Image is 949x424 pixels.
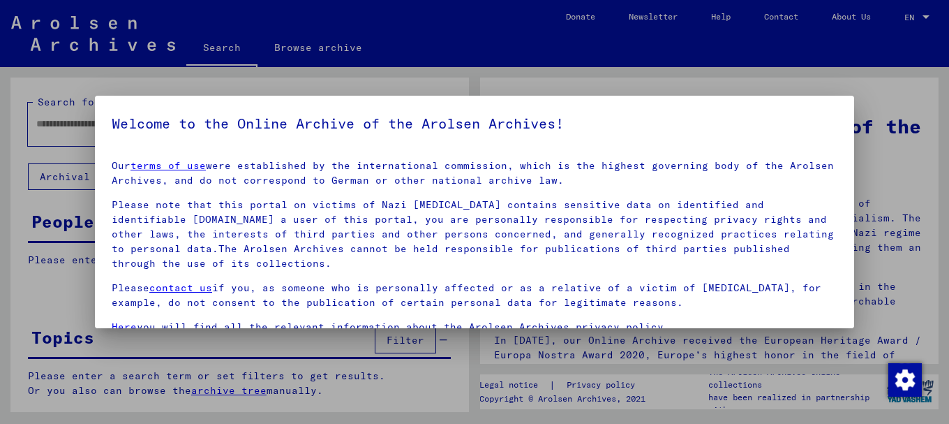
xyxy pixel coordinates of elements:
p: Our were established by the international commission, which is the highest governing body of the ... [112,159,837,188]
p: you will find all the relevant information about the Arolsen Archives privacy policy. [112,320,837,335]
a: contact us [149,282,212,294]
p: Please if you, as someone who is personally affected or as a relative of a victim of [MEDICAL_DAT... [112,281,837,310]
h5: Welcome to the Online Archive of the Arolsen Archives! [112,112,837,135]
img: Change consent [888,363,922,397]
div: Change consent [888,363,921,396]
p: Please note that this portal on victims of Nazi [MEDICAL_DATA] contains sensitive data on identif... [112,198,837,271]
a: Here [112,321,137,333]
a: terms of use [130,159,206,172]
